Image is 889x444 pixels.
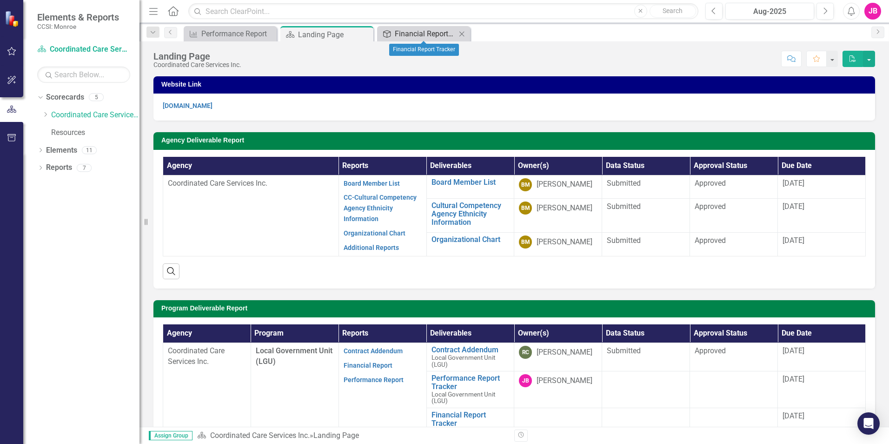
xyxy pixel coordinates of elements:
[51,110,139,121] a: Coordinated Care Services Inc.
[695,179,726,188] span: Approved
[857,412,880,435] div: Open Intercom Messenger
[161,305,870,312] h3: Program Deliverable Report
[783,236,804,245] span: [DATE]
[46,162,72,173] a: Reports
[537,203,592,214] div: [PERSON_NAME]
[426,371,514,408] td: Double-Click to Edit Right Click for Context Menu
[188,3,698,20] input: Search ClearPoint...
[650,5,696,18] button: Search
[602,343,690,371] td: Double-Click to Edit
[690,232,778,256] td: Double-Click to Edit
[519,346,532,359] div: RC
[46,92,84,103] a: Scorecards
[153,61,241,68] div: Coordinated Care Services Inc.
[37,12,119,23] span: Elements & Reports
[783,375,804,383] span: [DATE]
[344,347,403,355] a: Contract Addendum
[210,431,310,440] a: Coordinated Care Services Inc.
[389,44,459,56] div: Financial Report Tracker
[82,146,97,154] div: 11
[537,347,592,358] div: [PERSON_NAME]
[537,376,592,386] div: [PERSON_NAME]
[344,362,392,369] a: Financial Report
[426,175,514,199] td: Double-Click to Edit Right Click for Context Menu
[197,431,507,441] div: »
[431,390,495,405] span: Local Government Unit (LGU)
[395,28,456,40] div: Financial Report Tracker
[168,346,246,367] p: Coordinated Care Services Inc.
[725,3,814,20] button: Aug-2025
[695,236,726,245] span: Approved
[864,3,881,20] button: JB
[607,202,641,211] span: Submitted
[783,179,804,188] span: [DATE]
[5,11,21,27] img: ClearPoint Strategy
[51,128,139,138] a: Resources
[186,28,274,40] a: Performance Report
[607,346,641,355] span: Submitted
[519,178,532,191] div: BM
[426,232,514,256] td: Double-Click to Edit Right Click for Context Menu
[537,179,592,190] div: [PERSON_NAME]
[690,175,778,199] td: Double-Click to Edit
[77,164,92,172] div: 7
[537,237,592,248] div: [PERSON_NAME]
[161,137,870,144] h3: Agency Deliverable Report
[783,411,804,420] span: [DATE]
[431,411,510,427] a: Financial Report Tracker
[168,178,334,189] p: Coordinated Care Services Inc.
[431,346,510,354] a: Contract Addendum
[379,28,456,40] a: Financial Report Tracker
[519,374,532,387] div: JB
[37,44,130,55] a: Coordinated Care Services Inc.
[344,229,405,237] a: Organizational Chart
[690,199,778,233] td: Double-Click to Edit
[298,29,371,40] div: Landing Page
[690,371,778,408] td: Double-Click to Edit
[163,102,212,109] a: [DOMAIN_NAME]
[607,236,641,245] span: Submitted
[690,343,778,371] td: Double-Click to Edit
[344,194,417,222] a: CC-Cultural Competency Agency Ethnicity Information
[344,244,399,251] a: Additional Reports
[431,354,495,368] span: Local Government Unit (LGU)
[426,343,514,371] td: Double-Click to Edit Right Click for Context Menu
[431,374,510,390] a: Performance Report Tracker
[37,67,130,83] input: Search Below...
[519,235,532,249] div: BM
[201,28,274,40] div: Performance Report
[602,371,690,408] td: Double-Click to Edit
[426,199,514,233] td: Double-Click to Edit Right Click for Context Menu
[431,235,510,244] a: Organizational Chart
[313,431,359,440] div: Landing Page
[344,376,404,383] a: Performance Report
[607,179,641,188] span: Submitted
[602,232,690,256] td: Double-Click to Edit
[519,202,532,215] div: BM
[153,51,241,61] div: Landing Page
[431,202,510,226] a: Cultural Competency Agency Ethnicity Information
[663,7,683,14] span: Search
[602,199,690,233] td: Double-Click to Edit
[149,431,192,440] span: Assign Group
[46,145,77,156] a: Elements
[89,94,104,101] div: 5
[602,175,690,199] td: Double-Click to Edit
[37,23,119,30] small: CCSI: Monroe
[161,81,870,88] h3: Website Link
[783,346,804,355] span: [DATE]
[695,346,726,355] span: Approved
[783,202,804,211] span: [DATE]
[344,180,400,187] a: Board Member List
[729,6,811,17] div: Aug-2025
[695,202,726,211] span: Approved
[256,346,332,366] span: Local Government Unit (LGU)
[431,178,510,187] a: Board Member List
